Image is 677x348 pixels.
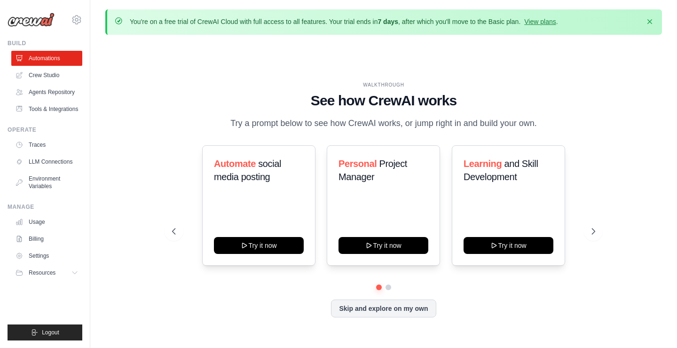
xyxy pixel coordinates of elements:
[130,17,558,26] p: You're on a free trial of CrewAI Cloud with full access to all features. Your trial ends in , aft...
[11,248,82,263] a: Settings
[8,13,55,27] img: Logo
[11,102,82,117] a: Tools & Integrations
[11,214,82,229] a: Usage
[524,18,556,25] a: View plans
[8,324,82,340] button: Logout
[11,154,82,169] a: LLM Connections
[226,117,542,130] p: Try a prompt below to see how CrewAI works, or jump right in and build your own.
[214,237,304,254] button: Try it now
[29,269,55,277] span: Resources
[464,158,502,169] span: Learning
[214,158,256,169] span: Automate
[11,231,82,246] a: Billing
[331,300,436,317] button: Skip and explore on my own
[464,158,538,182] span: and Skill Development
[11,85,82,100] a: Agents Repository
[8,126,82,134] div: Operate
[378,18,398,25] strong: 7 days
[11,265,82,280] button: Resources
[8,203,82,211] div: Manage
[172,92,595,109] h1: See how CrewAI works
[172,81,595,88] div: WALKTHROUGH
[11,137,82,152] a: Traces
[464,237,553,254] button: Try it now
[11,51,82,66] a: Automations
[42,329,59,336] span: Logout
[338,158,377,169] span: Personal
[338,237,428,254] button: Try it now
[11,68,82,83] a: Crew Studio
[8,40,82,47] div: Build
[11,171,82,194] a: Environment Variables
